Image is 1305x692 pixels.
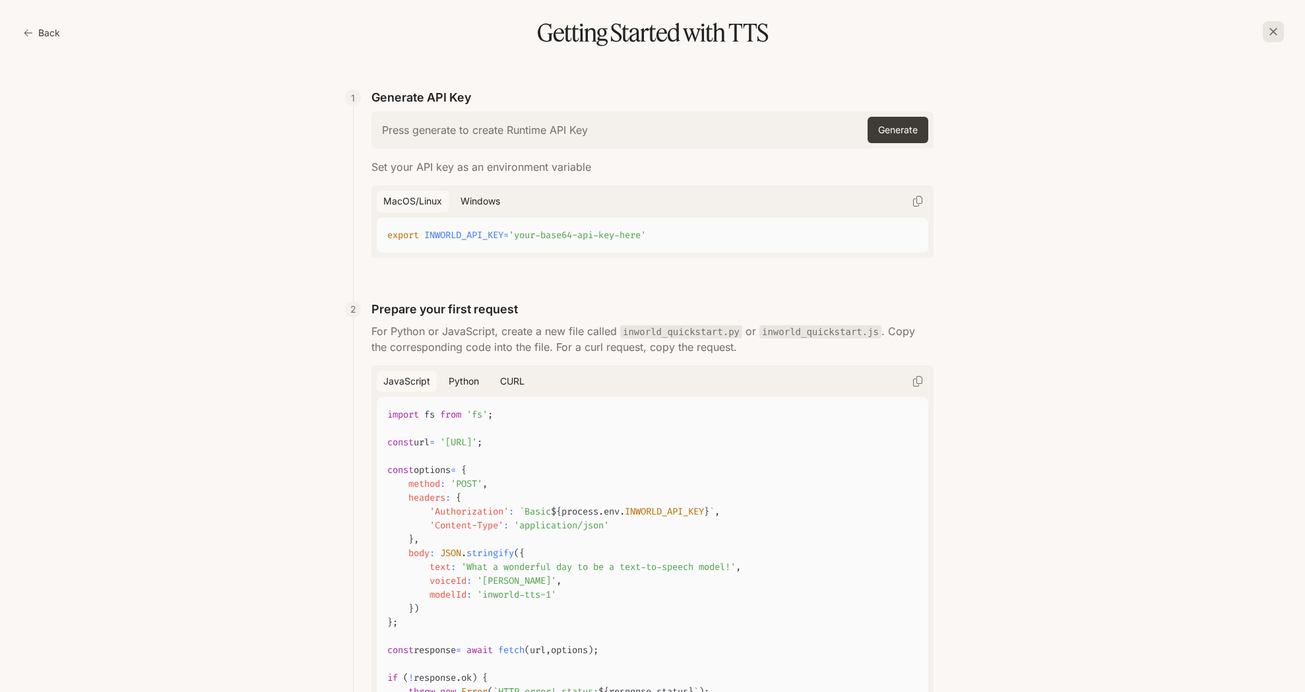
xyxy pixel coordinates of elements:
span: const [387,464,414,476]
span: { [519,547,525,559]
button: Copy [907,371,928,392]
span: ! [408,672,414,684]
span: : [430,547,435,559]
p: Generate API Key [371,88,471,106]
span: : [503,519,509,532]
span: : [466,588,472,601]
span: = [451,464,456,476]
span: 'POST' [451,478,482,490]
code: inworld_quickstart.js [759,325,881,338]
span: fs [424,408,435,421]
span: ( [514,547,519,559]
span: await [466,644,493,656]
span: modelId [430,588,466,601]
span: = [503,229,509,241]
span: 'fs' [466,408,488,421]
button: Generate [868,117,928,143]
p: Set your API key as an environment variable [371,159,934,175]
button: cURL [491,371,533,393]
span: { [456,491,461,504]
span: , [482,478,488,490]
span: process [561,505,598,518]
p: 2 [350,302,356,316]
span: 'application/json' [514,519,609,532]
span: ` [709,505,715,518]
span: . [598,505,604,518]
span: = [430,436,435,449]
span: } [704,505,709,518]
span: 'inworld-tts-1' [477,588,556,601]
button: macOS/Linux [377,191,449,212]
span: ` [519,505,525,518]
span: . [456,672,461,684]
span: from [440,408,461,421]
p: For Python or JavaScript, create a new file called or . Copy the corresponding code into the file... [371,323,934,355]
span: url [530,644,546,656]
span: { [461,464,466,476]
p: Prepare your first request [371,300,518,318]
span: Basic [525,505,551,518]
span: . [620,505,625,518]
span: body [408,547,430,559]
span: . [461,547,466,559]
code: inworld_quickstart.py [620,325,742,338]
span: , [556,575,561,587]
button: Python [442,371,486,393]
button: JavaScript [377,371,437,393]
button: Back [21,20,65,46]
span: : [445,491,451,504]
span: ( [525,644,530,656]
span: '[URL]' [440,436,477,449]
span: ; [488,408,493,421]
span: env [604,505,620,518]
span: ok [461,672,472,684]
span: : [509,505,514,518]
span: INWORLD_API_KEY [625,505,704,518]
span: JSON [440,547,461,559]
span: ${ [551,505,561,518]
span: const [387,436,414,449]
span: ; [477,436,482,449]
span: method [408,478,440,490]
span: 'What a wonderful day to be a text-to-speech model!' [461,561,736,573]
span: export [387,229,419,241]
span: ; [393,616,398,629]
span: response [414,644,456,656]
span: , [546,644,551,656]
button: Windows [454,191,507,212]
span: INWORLD_API_KEY [424,229,503,241]
h1: Getting Started with TTS [21,21,1284,45]
span: } [408,533,414,546]
span: url [414,436,430,449]
span: options [551,644,588,656]
span: ) [588,644,593,656]
h6: Press generate to create Runtime API Key [382,123,588,137]
span: text [430,561,451,573]
span: options [414,464,451,476]
span: , [736,561,741,573]
span: ; [593,644,598,656]
span: if [387,672,398,684]
span: 'your-base64-api-key-here' [509,229,646,241]
span: import [387,408,419,421]
p: 1 [351,91,355,105]
span: , [414,533,419,546]
span: ) [414,602,419,615]
span: '[PERSON_NAME]' [477,575,556,587]
span: } [408,602,414,615]
span: } [387,616,393,629]
span: fetch [498,644,525,656]
span: stringify [466,547,514,559]
span: response [414,672,456,684]
span: : [466,575,472,587]
span: headers [408,491,445,504]
span: const [387,644,414,656]
span: voiceId [430,575,466,587]
span: 'Authorization' [430,505,509,518]
span: ) [472,672,477,684]
span: ( [403,672,408,684]
span: , [715,505,720,518]
span: : [451,561,456,573]
span: : [440,478,445,490]
span: = [456,644,461,656]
